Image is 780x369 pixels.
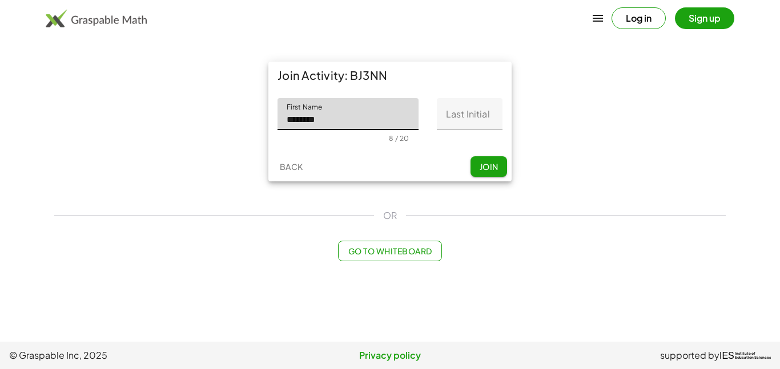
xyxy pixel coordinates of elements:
span: Join [479,161,498,172]
span: OR [383,209,397,222]
span: © Graspable Inc, 2025 [9,348,263,362]
div: 8 / 20 [389,134,409,143]
span: Back [279,161,303,172]
span: supported by [660,348,719,362]
span: Go to Whiteboard [348,246,432,256]
a: IESInstitute ofEducation Sciences [719,348,771,362]
button: Back [273,156,309,177]
button: Log in [612,7,666,29]
button: Go to Whiteboard [338,241,441,261]
button: Sign up [675,7,734,29]
div: Join Activity: BJ3NN [268,62,512,89]
span: Institute of Education Sciences [735,352,771,360]
span: IES [719,350,734,361]
button: Join [471,156,507,177]
a: Privacy policy [263,348,517,362]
